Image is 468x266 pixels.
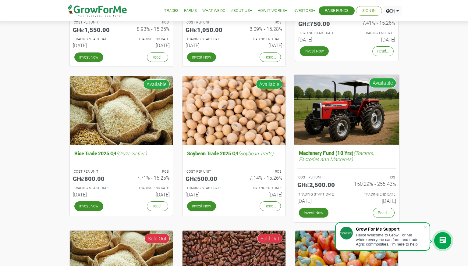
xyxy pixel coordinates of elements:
[383,6,402,16] a: EN
[257,8,287,14] a: How it Works
[373,208,395,218] a: Read...
[74,185,116,191] p: Estimated Trading Start Date
[126,175,170,181] h6: 7.71% - 15.25%
[260,52,281,62] a: Read...
[74,37,116,42] p: Estimated Trading Start Date
[239,185,282,191] p: Estimated Trading End Date
[73,192,117,197] h6: [DATE]
[372,46,394,56] a: Read...
[351,20,395,26] h6: 7.41% - 15.26%
[202,8,225,14] a: What We Do
[127,185,169,191] p: Estimated Trading End Date
[300,46,329,56] a: Invest Now
[352,175,395,180] p: ROS
[74,201,103,211] a: Invest Now
[186,192,229,197] h6: [DATE]
[186,149,282,200] a: Soybean Trade 2025 Q4(Soybean Trade) COST PER UNIT GHȼ500.00 ROS 7.14% - 15.26% TRADING START DAT...
[186,26,229,33] h5: GHȼ1,050.00
[299,208,328,218] a: Invest Now
[186,169,229,174] p: COST PER UNIT
[260,201,281,211] a: Read...
[362,8,376,14] a: Sign In
[73,149,170,158] h5: Rice Trade 2025 Q4
[187,52,216,62] a: Invest Now
[356,233,424,246] div: Hello! Welcome to Grow For Me where everyone can farm and trade Agric commodities. I'm here to help.
[70,76,173,146] img: growforme image
[127,20,169,25] p: ROS
[297,149,396,207] a: Machinery Fund (10 Yrs)(Tractors, Factories and Machines) COST PER UNIT GHȼ2,500.00 ROS 150.29% -...
[126,42,170,48] h6: [DATE]
[73,175,117,182] h5: GHȼ800.00
[73,42,117,48] h6: [DATE]
[186,185,229,191] p: Estimated Trading Start Date
[297,149,396,164] h5: Machinery Fund (10 Yrs)
[186,20,229,25] p: COST PER UNIT
[294,75,399,145] img: growforme image
[298,175,341,180] p: COST PER UNIT
[356,227,424,232] div: Grow For Me Support
[186,42,229,48] h6: [DATE]
[239,26,282,32] h6: 8.09% - 15.28%
[143,79,170,89] span: Available
[126,192,170,197] h6: [DATE]
[73,149,170,200] a: Rice Trade 2025 Q4(Oryza Sativa) COST PER UNIT GHȼ800.00 ROS 7.71% - 15.25% TRADING START DATE [D...
[369,78,396,88] span: Available
[298,37,342,42] h6: [DATE]
[239,192,282,197] h6: [DATE]
[297,198,342,204] h6: [DATE]
[351,181,396,187] h6: 150.29% - 255.43%
[351,37,395,42] h6: [DATE]
[239,42,282,48] h6: [DATE]
[352,192,395,197] p: Estimated Trading End Date
[186,149,282,158] h5: Soybean Trade 2025 Q4
[186,37,229,42] p: Estimated Trading Start Date
[352,31,394,36] p: Estimated Trading End Date
[186,175,229,182] h5: GHȼ500.00
[187,201,216,211] a: Invest Now
[351,198,396,204] h6: [DATE]
[239,37,282,42] p: Estimated Trading End Date
[74,169,116,174] p: COST PER UNIT
[297,181,342,188] h5: GHȼ2,500.00
[144,234,170,243] span: Sold Out
[73,26,117,33] h5: GHȼ1,550.00
[116,150,147,156] i: (Oryza Sativa)
[299,31,341,36] p: Estimated Trading Start Date
[184,8,197,14] a: Farms
[292,8,315,14] a: Investors
[127,37,169,42] p: Estimated Trading End Date
[239,169,282,174] p: ROS
[298,192,341,197] p: Estimated Trading Start Date
[239,175,282,181] h6: 7.14% - 15.26%
[183,76,285,146] img: growforme image
[126,26,170,32] h6: 8.93% - 15.25%
[164,8,179,14] a: Trades
[231,8,252,14] a: About Us
[239,20,282,25] p: ROS
[127,169,169,174] p: ROS
[238,150,273,156] i: (Soybean Trade)
[298,20,342,27] h5: GHȼ750.00
[256,79,282,89] span: Available
[299,150,374,162] i: (Tractors, Factories and Machines)
[257,234,282,243] span: Sold Out
[74,20,116,25] p: COST PER UNIT
[74,52,103,62] a: Invest Now
[147,201,168,211] a: Read...
[325,8,349,14] a: Raise Funds
[147,52,168,62] a: Read...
